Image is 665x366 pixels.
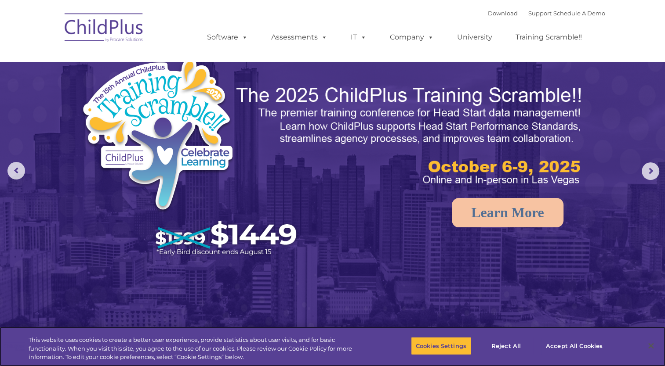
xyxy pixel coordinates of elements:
a: Schedule A Demo [553,10,605,17]
a: Training Scramble!! [507,29,591,46]
span: Last name [122,58,149,65]
a: Download [488,10,518,17]
a: Company [381,29,443,46]
a: University [448,29,501,46]
button: Cookies Settings [411,337,471,355]
button: Close [641,336,661,355]
a: Learn More [452,198,563,227]
button: Reject All [479,337,534,355]
div: This website uses cookies to create a better user experience, provide statistics about user visit... [29,336,366,362]
img: ChildPlus by Procare Solutions [60,7,148,51]
a: Software [198,29,257,46]
span: Phone number [122,94,160,100]
font: | [488,10,605,17]
button: Accept All Cookies [541,337,607,355]
a: IT [342,29,375,46]
a: Support [528,10,552,17]
a: Assessments [262,29,336,46]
